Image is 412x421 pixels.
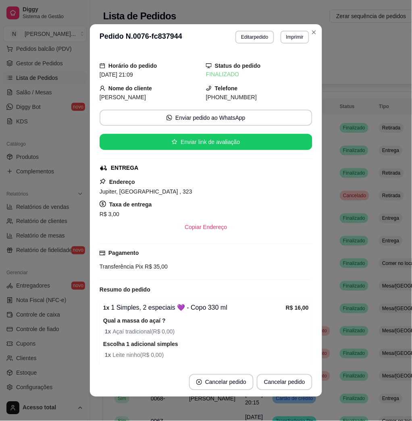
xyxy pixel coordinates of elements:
[100,264,143,270] span: Transferência Pix
[206,85,212,91] span: phone
[103,341,178,348] strong: Escolha 1 adicional simples
[100,31,182,44] h3: Pedido N. 0076-fc837944
[100,134,312,150] button: starEnviar link de avaliação
[103,318,166,324] strong: Qual a massa do açaí ?
[206,70,312,79] div: FINALIZADO
[308,26,320,39] button: Close
[215,63,261,69] strong: Status do pedido
[100,178,106,185] span: pushpin
[108,63,157,69] strong: Horário do pedido
[105,327,309,336] span: Açaí tradicional ( R$ 0,00 )
[111,164,138,172] div: ENTREGA
[100,94,146,100] span: [PERSON_NAME]
[100,110,312,126] button: whats-appEnviar pedido ao WhatsApp
[100,63,105,69] span: calendar
[103,365,196,371] strong: Escolha até 2 adicionais especiais
[108,250,139,256] strong: Pagamento
[100,211,119,217] span: R$ 3,00
[109,201,152,208] strong: Taxa de entrega
[100,71,133,78] span: [DATE] 21:09
[103,303,286,313] div: 1 Simples, 2 especiais 💜 - Copo 330 ml
[105,352,112,358] strong: 1 x
[189,374,254,390] button: close-circleCancelar pedido
[100,188,192,195] span: Jupiter, [GEOGRAPHIC_DATA] , 323
[100,201,106,207] span: dollar
[178,219,233,235] button: Copiar Endereço
[235,31,274,44] button: Editarpedido
[215,85,238,92] strong: Telefone
[143,264,168,270] span: R$ 35,00
[109,179,135,185] strong: Endereço
[281,31,309,44] button: Imprimir
[206,63,212,69] span: desktop
[172,139,177,145] span: star
[108,85,152,92] strong: Nome do cliente
[103,305,110,311] strong: 1 x
[100,287,150,293] strong: Resumo do pedido
[105,351,309,360] span: Leite ninho ( R$ 0,00 )
[166,115,172,121] span: whats-app
[100,85,105,91] span: user
[100,250,105,256] span: credit-card
[105,329,112,335] strong: 1 x
[257,374,312,390] button: Cancelar pedido
[196,379,202,385] span: close-circle
[286,305,309,311] strong: R$ 16,00
[206,94,257,100] span: [PHONE_NUMBER]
